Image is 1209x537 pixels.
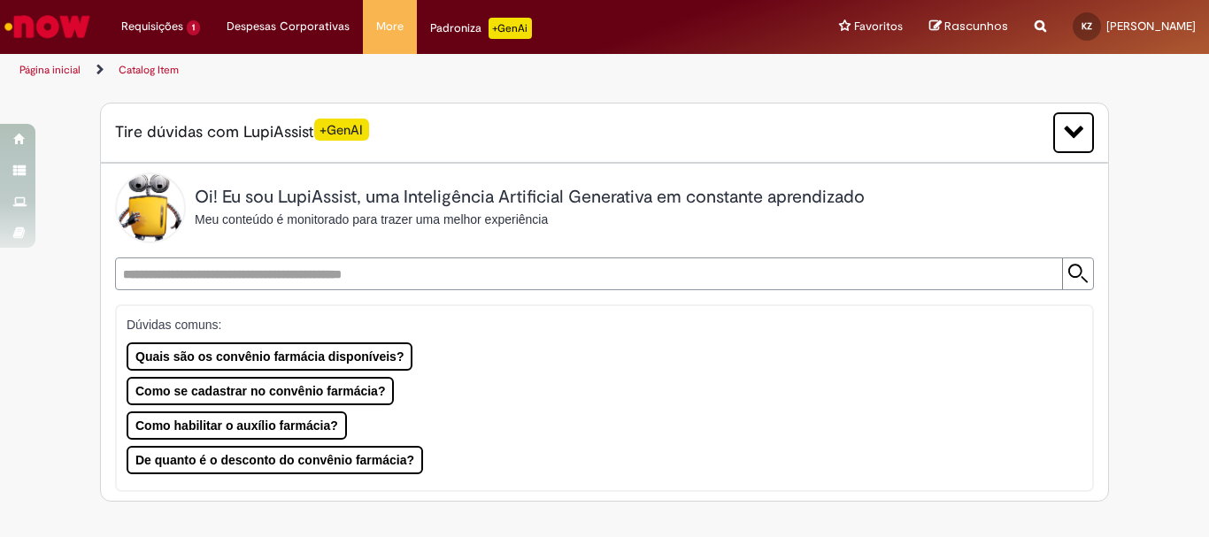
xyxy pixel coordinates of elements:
[1082,20,1092,32] span: KZ
[227,18,350,35] span: Despesas Corporativas
[314,119,369,141] span: +GenAI
[121,18,183,35] span: Requisições
[115,173,186,243] img: Lupi
[127,377,394,405] button: Como se cadastrar no convênio farmácia?
[489,18,532,39] p: +GenAi
[127,316,1068,334] p: Dúvidas comuns:
[929,19,1008,35] a: Rascunhos
[119,63,179,77] a: Catalog Item
[19,63,81,77] a: Página inicial
[187,20,200,35] span: 1
[127,411,347,440] button: Como habilitar o auxílio farmácia?
[2,9,93,44] img: ServiceNow
[127,446,423,474] button: De quanto é o desconto do convênio farmácia?
[195,188,865,207] h2: Oi! Eu sou LupiAssist, uma Inteligência Artificial Generativa em constante aprendizado
[376,18,404,35] span: More
[115,121,369,143] span: Tire dúvidas com LupiAssist
[854,18,903,35] span: Favoritos
[13,54,793,87] ul: Trilhas de página
[127,342,412,371] button: Quais são os convênio farmácia disponíveis?
[430,18,532,39] div: Padroniza
[1106,19,1196,34] span: [PERSON_NAME]
[944,18,1008,35] span: Rascunhos
[195,212,548,226] span: Meu conteúdo é monitorado para trazer uma melhor experiência
[1062,258,1093,289] input: Submit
